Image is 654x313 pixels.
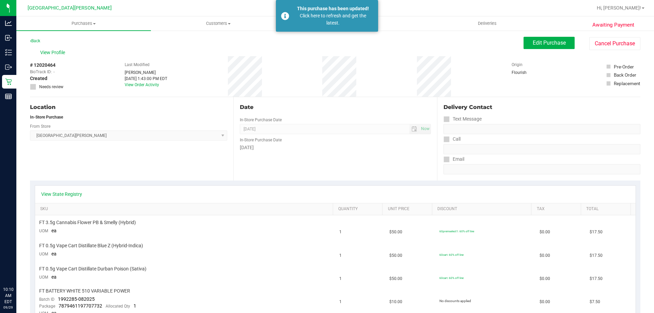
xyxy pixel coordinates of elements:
[339,229,342,235] span: 1
[58,296,95,302] span: 1992285-082025
[443,103,640,111] div: Delivery Contact
[5,93,12,100] inline-svg: Reports
[540,229,550,235] span: $0.00
[125,69,167,76] div: [PERSON_NAME]
[106,304,130,309] span: Allocated Qty
[125,62,150,68] label: Last Modified
[590,276,603,282] span: $17.50
[28,5,112,11] span: [GEOGRAPHIC_DATA][PERSON_NAME]
[3,286,13,305] p: 10:10 AM EDT
[16,16,151,31] a: Purchases
[589,37,640,50] button: Cancel Purchase
[293,12,373,27] div: Click here to refresh and get the latest.
[5,34,12,41] inline-svg: Inbound
[51,251,57,256] span: ea
[537,206,578,212] a: Tax
[339,299,342,305] span: 1
[339,252,342,259] span: 1
[40,206,330,212] a: SKU
[389,276,402,282] span: $50.00
[389,229,402,235] span: $50.00
[439,276,464,280] span: 60cart: 60% off line
[590,252,603,259] span: $17.50
[39,288,130,294] span: FT BATTERY WHITE 510 VARIABLE POWER
[389,299,402,305] span: $10.00
[39,84,63,90] span: Needs review
[39,304,55,309] span: Package
[338,206,380,212] a: Quantity
[151,20,285,27] span: Customers
[53,69,54,75] span: -
[469,20,506,27] span: Deliveries
[586,206,628,212] a: Total
[3,305,13,310] p: 09/29
[614,72,636,78] div: Back Order
[439,230,474,233] span: 60premselect1: 60% off line
[39,275,48,280] span: UOM
[51,274,57,280] span: ea
[293,5,373,12] div: This purchase has been updated!
[30,62,56,69] span: # 12020464
[512,69,546,76] div: Flourish
[30,38,40,43] a: Back
[39,242,143,249] span: FT 0.5g Vape Cart Distillate Blue Z (Hybrid-Indica)
[5,78,12,85] inline-svg: Retail
[125,76,167,82] div: [DATE] 1:43:00 PM EDT
[5,20,12,27] inline-svg: Analytics
[439,253,464,256] span: 60cart: 60% off line
[389,252,402,259] span: $50.00
[41,191,82,198] a: View State Registry
[151,16,285,31] a: Customers
[597,5,641,11] span: Hi, [PERSON_NAME]!
[30,123,50,129] label: From Store
[30,103,227,111] div: Location
[30,75,47,82] span: Created
[443,114,482,124] label: Text Message
[590,299,600,305] span: $7.50
[540,299,550,305] span: $0.00
[512,62,523,68] label: Origin
[5,64,12,71] inline-svg: Outbound
[134,303,136,309] span: 1
[5,49,12,56] inline-svg: Inventory
[240,137,282,143] label: In-Store Purchase Date
[533,40,566,46] span: Edit Purchase
[39,219,136,226] span: FT 3.5g Cannabis Flower PB & Smelly (Hybrid)
[30,115,63,120] strong: In-Store Purchase
[39,252,48,256] span: UOM
[443,124,640,134] input: Format: (999) 999-9999
[443,134,461,144] label: Call
[339,276,342,282] span: 1
[614,63,634,70] div: Pre-Order
[388,206,430,212] a: Unit Price
[39,229,48,233] span: UOM
[420,16,555,31] a: Deliveries
[590,229,603,235] span: $17.50
[39,297,54,302] span: Batch ID
[443,144,640,154] input: Format: (999) 999-9999
[51,228,57,233] span: ea
[540,252,550,259] span: $0.00
[540,276,550,282] span: $0.00
[439,299,471,303] span: No discounts applied
[30,69,52,75] span: BioTrack ID:
[437,206,529,212] a: Discount
[59,303,102,309] span: 7879461197707732
[240,103,431,111] div: Date
[240,117,282,123] label: In-Store Purchase Date
[39,266,146,272] span: FT 0.5g Vape Cart Distillate Durban Poison (Sativa)
[7,259,27,279] iframe: Resource center
[240,144,431,151] div: [DATE]
[614,80,640,87] div: Replacement
[524,37,575,49] button: Edit Purchase
[16,20,151,27] span: Purchases
[443,154,464,164] label: Email
[40,49,67,56] span: View Profile
[125,82,159,87] a: View Order Activity
[592,21,634,29] span: Awaiting Payment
